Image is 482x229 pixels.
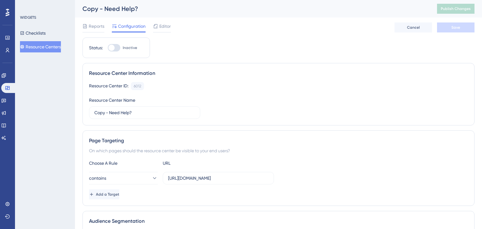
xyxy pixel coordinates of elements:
[134,84,141,89] div: 6012
[20,15,36,20] div: WIDGETS
[89,70,468,77] div: Resource Center Information
[437,22,475,32] button: Save
[89,137,468,144] div: Page Targeting
[89,172,158,184] button: contains
[89,22,104,30] span: Reports
[451,25,460,30] span: Save
[437,4,475,14] button: Publish Changes
[89,189,119,199] button: Add a Target
[89,96,135,104] div: Resource Center Name
[96,192,119,197] span: Add a Target
[123,45,137,50] span: Inactive
[89,147,468,154] div: On which pages should the resource center be visible to your end users?
[89,44,103,51] div: Status:
[89,174,106,182] span: contains
[118,22,146,30] span: Configuration
[407,25,420,30] span: Cancel
[20,41,61,52] button: Resource Centers
[441,6,471,11] span: Publish Changes
[159,22,171,30] span: Editor
[168,175,269,182] input: yourwebsite.com/path
[89,159,158,167] div: Choose A Rule
[20,27,46,39] button: Checklists
[82,4,421,13] div: Copy - Need Help?
[89,82,128,90] div: Resource Center ID:
[395,22,432,32] button: Cancel
[89,217,468,225] div: Audience Segmentation
[94,109,195,116] input: Type your Resource Center name
[163,159,231,167] div: URL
